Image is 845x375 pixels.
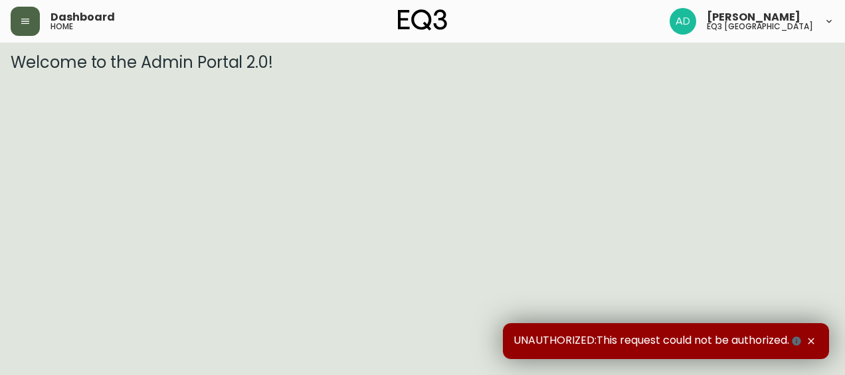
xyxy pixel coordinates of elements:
h5: home [50,23,73,31]
img: logo [398,9,447,31]
span: Dashboard [50,12,115,23]
h5: eq3 [GEOGRAPHIC_DATA] [707,23,813,31]
span: [PERSON_NAME] [707,12,800,23]
span: UNAUTHORIZED:This request could not be authorized. [514,334,804,348]
img: 308eed972967e97254d70fe596219f44 [670,8,696,35]
h3: Welcome to the Admin Portal 2.0! [11,53,834,72]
